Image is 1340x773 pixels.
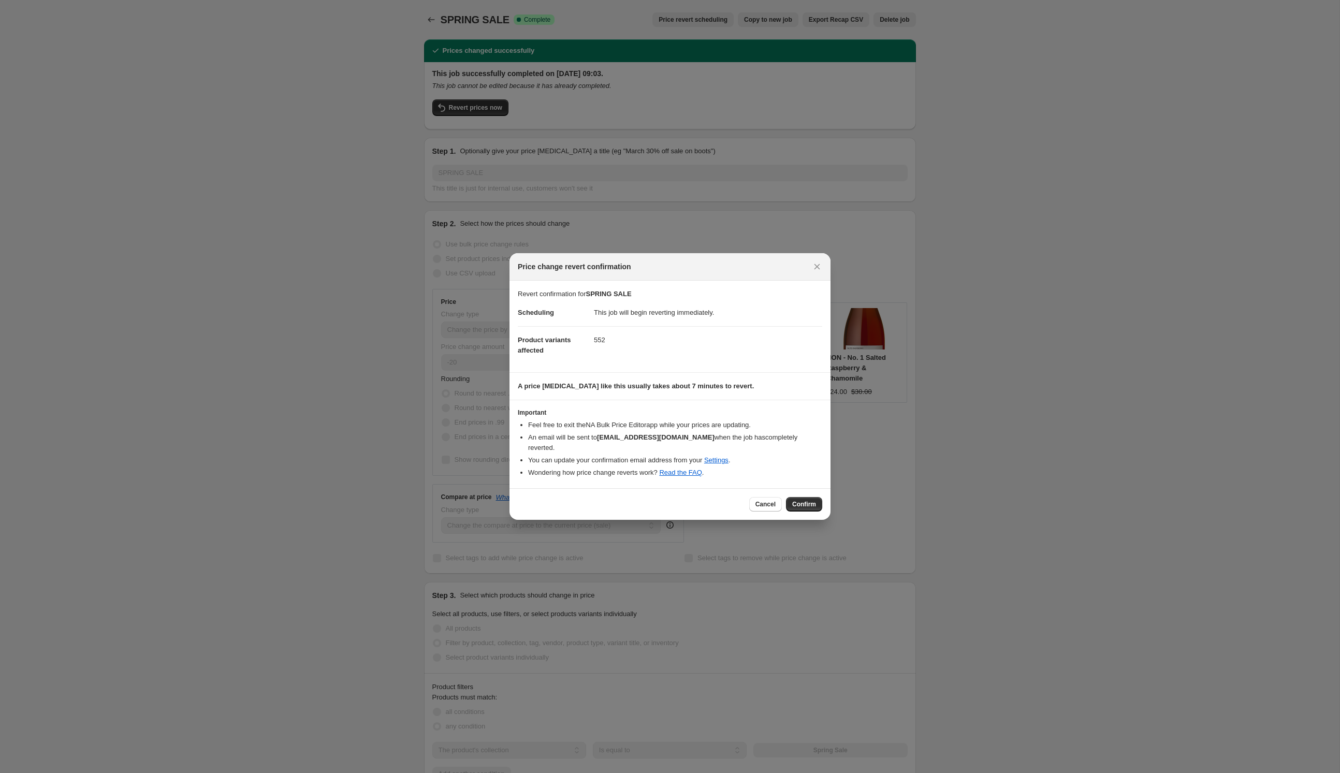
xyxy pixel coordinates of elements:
b: [EMAIL_ADDRESS][DOMAIN_NAME] [597,433,715,441]
li: Wondering how price change reverts work? . [528,468,822,478]
span: Scheduling [518,309,554,316]
p: Revert confirmation for [518,289,822,299]
button: Close [810,259,824,274]
li: You can update your confirmation email address from your . [528,455,822,465]
dd: 552 [594,326,822,354]
b: A price [MEDICAL_DATA] like this usually takes about 7 minutes to revert. [518,382,754,390]
li: Feel free to exit the NA Bulk Price Editor app while your prices are updating. [528,420,822,430]
button: Cancel [749,497,782,512]
a: Read the FAQ [659,469,702,476]
dd: This job will begin reverting immediately. [594,299,822,326]
span: Cancel [755,500,776,508]
a: Settings [704,456,729,464]
span: Confirm [792,500,816,508]
b: SPRING SALE [586,290,632,298]
button: Confirm [786,497,822,512]
span: Price change revert confirmation [518,261,631,272]
h3: Important [518,409,822,417]
li: An email will be sent to when the job has completely reverted . [528,432,822,453]
span: Product variants affected [518,336,571,354]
